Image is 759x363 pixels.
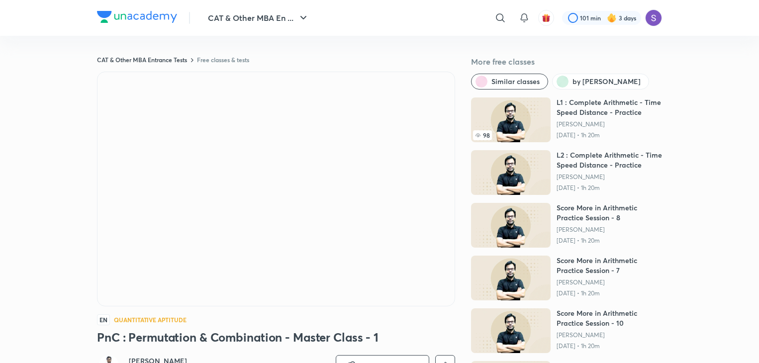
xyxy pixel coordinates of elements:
[645,9,662,26] img: Sapara Premji
[197,56,249,64] a: Free classes & tests
[557,237,662,245] p: [DATE] • 1h 20m
[557,308,662,328] h6: Score More in Arithmetic Practice Session - 10
[557,97,662,117] h6: L1 : Complete Arithmetic - Time Speed Distance - Practice
[557,203,662,223] h6: Score More in Arithmetic Practice Session - 8
[557,150,662,170] h6: L2 : Complete Arithmetic - Time Speed Distance - Practice
[97,11,177,25] a: Company Logo
[557,278,662,286] a: [PERSON_NAME]
[491,77,540,87] span: Similar classes
[202,8,315,28] button: CAT & Other MBA En ...
[538,10,554,26] button: avatar
[542,13,551,22] img: avatar
[97,72,455,306] iframe: Class
[557,289,662,297] p: [DATE] • 1h 20m
[473,130,492,140] span: 98
[97,56,187,64] a: CAT & Other MBA Entrance Tests
[97,314,110,325] span: EN
[557,342,662,350] p: [DATE] • 1h 20m
[471,56,662,68] h5: More free classes
[97,11,177,23] img: Company Logo
[557,184,662,192] p: [DATE] • 1h 20m
[471,74,548,90] button: Similar classes
[557,226,662,234] a: [PERSON_NAME]
[97,329,455,345] h3: PnC : Permutation & Combination - Master Class - 1
[557,331,662,339] a: [PERSON_NAME]
[552,74,649,90] button: by Amiya Kumar
[557,131,662,139] p: [DATE] • 1h 20m
[557,256,662,275] h6: Score More in Arithmetic Practice Session - 7
[557,173,662,181] a: [PERSON_NAME]
[607,13,617,23] img: streak
[557,120,662,128] a: [PERSON_NAME]
[572,77,641,87] span: by Amiya Kumar
[114,317,187,323] h4: Quantitative Aptitude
